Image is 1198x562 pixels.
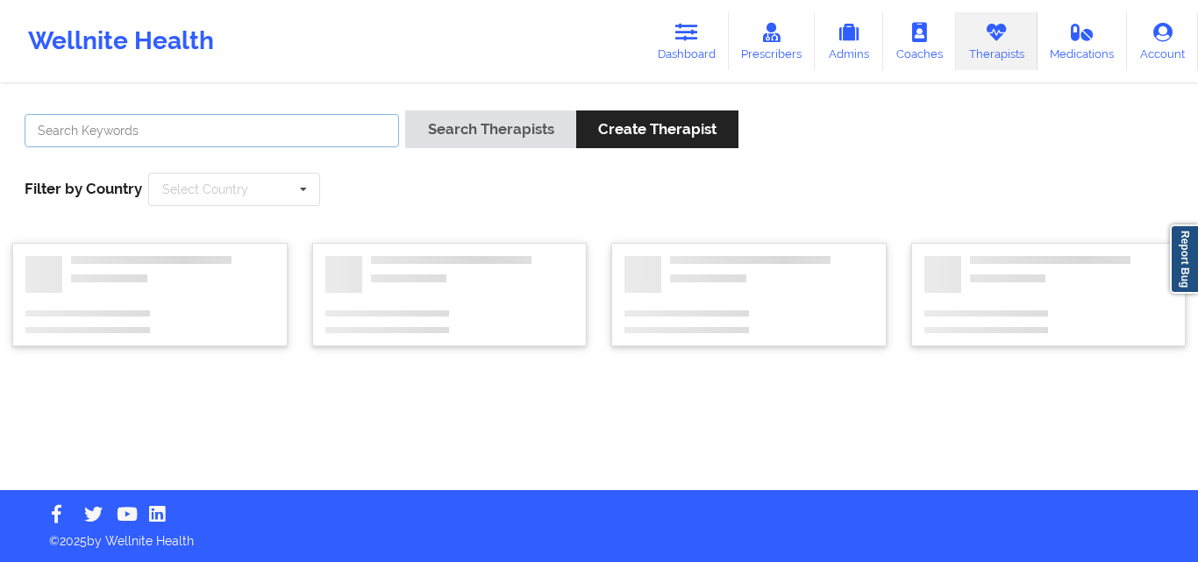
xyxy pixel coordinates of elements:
a: Report Bug [1170,224,1198,294]
a: Dashboard [645,12,729,70]
span: Filter by Country [25,180,142,197]
a: Coaches [883,12,956,70]
a: Account [1127,12,1198,70]
div: Select Country [162,183,248,196]
a: Admins [815,12,883,70]
button: Create Therapist [576,110,738,148]
input: Search Keywords [25,114,399,147]
p: © 2025 by Wellnite Health [37,520,1161,550]
a: Prescribers [729,12,816,70]
a: Therapists [956,12,1038,70]
button: Search Therapists [405,110,575,148]
a: Medications [1038,12,1128,70]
